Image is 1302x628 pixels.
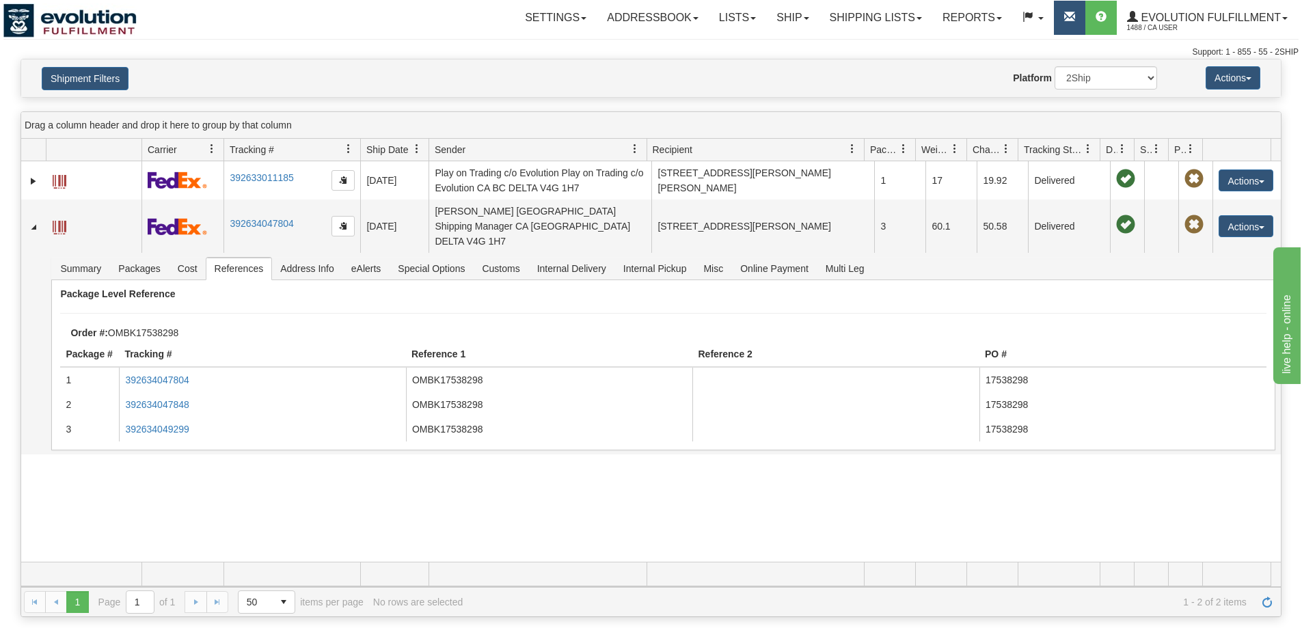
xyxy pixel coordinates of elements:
[331,170,355,191] button: Copy to clipboard
[373,597,463,607] div: No rows are selected
[1138,12,1281,23] span: Evolution Fulfillment
[366,143,408,156] span: Ship Date
[1117,1,1298,35] a: Evolution Fulfillment 1488 / CA User
[1174,143,1186,156] span: Pickup Status
[1184,215,1204,234] span: Pickup Not Assigned
[1206,66,1260,90] button: Actions
[53,215,66,236] a: Label
[892,137,915,161] a: Packages filter column settings
[615,258,695,279] span: Internal Pickup
[817,258,873,279] span: Multi Leg
[66,591,88,613] span: Page 1
[406,342,693,368] th: Reference 1
[651,161,874,200] td: [STREET_ADDRESS][PERSON_NAME][PERSON_NAME]
[429,161,651,200] td: Play on Trading c/o Evolution Play on Trading c/o Evolution CA BC DELTA V4G 1H7
[979,392,1266,417] td: 17538298
[60,342,119,368] th: Package #
[3,46,1299,58] div: Support: 1 - 855 - 55 - 2SHIP
[921,143,950,156] span: Weight
[841,137,864,161] a: Recipient filter column settings
[52,258,109,279] span: Summary
[1028,200,1110,253] td: Delivered
[98,590,176,614] span: Page of 1
[200,137,223,161] a: Carrier filter column settings
[977,161,1028,200] td: 19.92
[1127,21,1230,35] span: 1488 / CA User
[110,258,168,279] span: Packages
[230,172,293,183] a: 392633011185
[1271,244,1301,383] iframe: chat widget
[1028,161,1110,200] td: Delivered
[979,342,1266,368] th: PO #
[1179,137,1202,161] a: Pickup Status filter column settings
[932,1,1012,35] a: Reports
[230,143,274,156] span: Tracking #
[405,137,429,161] a: Ship Date filter column settings
[406,368,693,392] td: OMBK17538298
[1111,137,1134,161] a: Delivery Status filter column settings
[529,258,614,279] span: Internal Delivery
[343,258,390,279] span: eAlerts
[1219,215,1273,237] button: Actions
[1024,143,1083,156] span: Tracking Status
[695,258,731,279] span: Misc
[925,200,977,253] td: 60.1
[597,1,709,35] a: Addressbook
[977,200,1028,253] td: 50.58
[230,218,293,229] a: 392634047804
[27,220,40,234] a: Collapse
[53,169,66,191] a: Label
[119,342,406,368] th: Tracking #
[360,200,429,253] td: [DATE]
[651,200,874,253] td: [STREET_ADDRESS][PERSON_NAME]
[1013,71,1052,85] label: Platform
[360,161,429,200] td: [DATE]
[148,172,207,189] img: 2 - FedEx Express®
[148,218,207,235] img: 2 - FedEx Express®
[60,417,119,441] td: 3
[1219,169,1273,191] button: Actions
[429,200,651,253] td: [PERSON_NAME] [GEOGRAPHIC_DATA] Shipping Manager CA [GEOGRAPHIC_DATA] DELTA V4G 1H7
[60,392,119,417] td: 2
[60,368,119,392] td: 1
[247,595,265,609] span: 50
[3,3,137,38] img: logo1488.jpg
[766,1,819,35] a: Ship
[709,1,766,35] a: Lists
[70,327,107,338] strong: Order #:
[1140,143,1152,156] span: Shipment Issues
[148,143,177,156] span: Carrier
[10,8,126,25] div: live help - online
[515,1,597,35] a: Settings
[1184,169,1204,189] span: Pickup Not Assigned
[1116,169,1135,189] span: On time
[819,1,932,35] a: Shipping lists
[125,399,189,410] a: 392634047848
[27,174,40,188] a: Expand
[1076,137,1100,161] a: Tracking Status filter column settings
[979,368,1266,392] td: 17538298
[994,137,1018,161] a: Charge filter column settings
[406,417,693,441] td: OMBK17538298
[435,143,465,156] span: Sender
[21,112,1281,139] div: grid grouping header
[732,258,817,279] span: Online Payment
[870,143,899,156] span: Packages
[973,143,1001,156] span: Charge
[273,591,295,613] span: select
[331,216,355,236] button: Copy to clipboard
[874,161,925,200] td: 1
[874,200,925,253] td: 3
[272,258,342,279] span: Address Info
[406,392,693,417] td: OMBK17538298
[1145,137,1168,161] a: Shipment Issues filter column settings
[169,258,206,279] span: Cost
[42,67,128,90] button: Shipment Filters
[337,137,360,161] a: Tracking # filter column settings
[925,161,977,200] td: 17
[1256,591,1278,613] a: Refresh
[979,417,1266,441] td: 17538298
[238,590,364,614] span: items per page
[60,288,175,299] strong: Package Level Reference
[1116,215,1135,234] span: On time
